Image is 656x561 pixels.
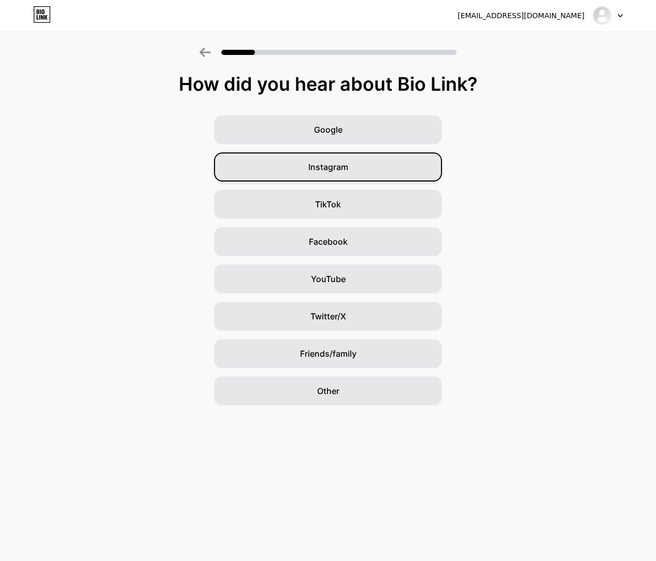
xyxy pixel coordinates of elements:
[458,10,584,21] div: [EMAIL_ADDRESS][DOMAIN_NAME]
[309,235,348,248] span: Facebook
[314,123,343,136] span: Google
[308,161,348,173] span: Instagram
[5,74,651,94] div: How did you hear about Bio Link?
[592,6,612,25] img: clashcoin
[300,347,356,360] span: Friends/family
[310,310,346,322] span: Twitter/X
[315,198,341,211] span: TikTok
[311,273,346,285] span: YouTube
[317,385,339,397] span: Other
